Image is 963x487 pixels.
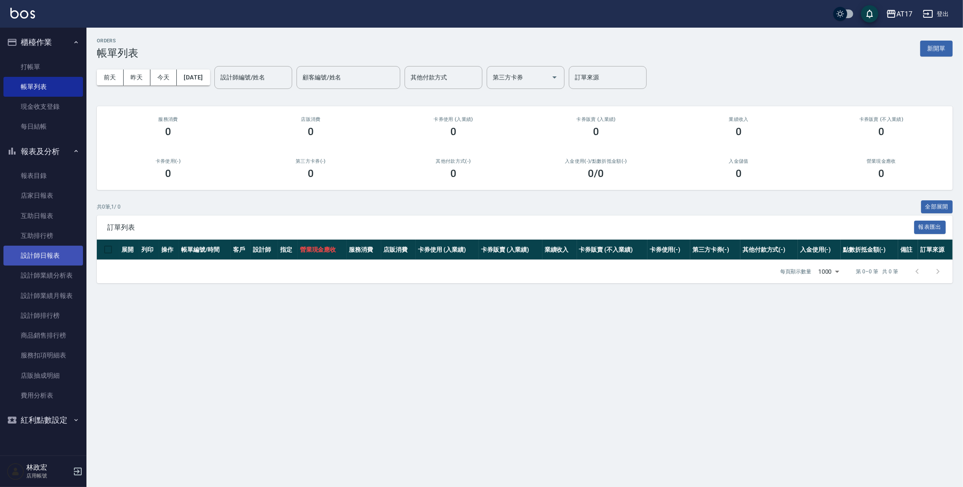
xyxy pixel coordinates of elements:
[678,158,800,164] h2: 入金儲值
[3,286,83,306] a: 設計師業績月報表
[308,126,314,138] h3: 0
[97,47,138,59] h3: 帳單列表
[392,158,514,164] h2: 其他付款方式(-)
[914,221,946,234] button: 報表匯出
[878,168,884,180] h3: 0
[883,5,916,23] button: AT17
[450,168,456,180] h3: 0
[7,463,24,480] img: Person
[3,57,83,77] a: 打帳單
[250,158,372,164] h2: 第三方卡券(-)
[450,126,456,138] h3: 0
[97,70,124,85] button: 前天
[3,206,83,226] a: 互助日報表
[3,345,83,365] a: 服務扣項明細表
[250,117,372,122] h2: 店販消費
[251,240,278,260] th: 設計師
[97,38,138,44] h2: ORDERS
[416,240,479,260] th: 卡券使用 (入業績)
[177,70,210,85] button: [DATE]
[159,240,179,260] th: 操作
[861,5,878,22] button: save
[921,200,953,214] button: 全部展開
[26,472,70,480] p: 店用帳號
[107,223,914,232] span: 訂單列表
[392,117,514,122] h2: 卡券使用 (入業績)
[3,166,83,186] a: 報表目錄
[3,31,83,54] button: 櫃檯作業
[898,240,918,260] th: 備註
[150,70,177,85] button: 今天
[798,240,841,260] th: 入金使用(-)
[920,44,953,52] a: 新開單
[736,126,742,138] h3: 0
[3,117,83,136] a: 每日結帳
[124,70,150,85] button: 昨天
[308,168,314,180] h3: 0
[535,158,657,164] h2: 入金使用(-) /點數折抵金額(-)
[3,306,83,326] a: 設計師排行榜
[878,126,884,138] h3: 0
[919,6,953,22] button: 登出
[3,226,83,246] a: 互助排行榜
[918,240,953,260] th: 訂單來源
[278,240,298,260] th: 指定
[535,117,657,122] h2: 卡券販賣 (入業績)
[780,268,811,275] p: 每頁顯示數量
[3,186,83,206] a: 店家日報表
[542,240,577,260] th: 業績收入
[139,240,159,260] th: 列印
[165,126,171,138] h3: 0
[3,366,83,386] a: 店販抽成明細
[26,463,70,472] h5: 林政宏
[736,168,742,180] h3: 0
[3,140,83,163] button: 報表及分析
[3,97,83,117] a: 現金收支登錄
[914,223,946,231] a: 報表匯出
[119,240,139,260] th: 展開
[588,168,604,180] h3: 0 /0
[479,240,542,260] th: 卡券販賣 (入業績)
[820,117,942,122] h2: 卡券販賣 (不入業績)
[678,117,800,122] h2: 業績收入
[820,158,942,164] h2: 營業現金應收
[577,240,647,260] th: 卡券販賣 (不入業績)
[231,240,251,260] th: 客戶
[815,260,842,283] div: 1000
[10,8,35,19] img: Logo
[97,203,121,211] p: 共 0 筆, 1 / 0
[107,117,229,122] h3: 服務消費
[856,268,898,275] p: 第 0–0 筆 共 0 筆
[3,386,83,405] a: 費用分析表
[3,326,83,345] a: 商品銷售排行榜
[3,409,83,431] button: 紅利點數設定
[3,246,83,266] a: 設計師日報表
[647,240,690,260] th: 卡券使用(-)
[896,9,912,19] div: AT17
[841,240,898,260] th: 點數折抵金額(-)
[165,168,171,180] h3: 0
[3,266,83,285] a: 設計師業績分析表
[690,240,740,260] th: 第三方卡券(-)
[740,240,798,260] th: 其他付款方式(-)
[298,240,347,260] th: 營業現金應收
[381,240,416,260] th: 店販消費
[107,158,229,164] h2: 卡券使用(-)
[3,77,83,97] a: 帳單列表
[548,70,561,84] button: Open
[593,126,599,138] h3: 0
[179,240,231,260] th: 帳單編號/時間
[347,240,381,260] th: 服務消費
[920,41,953,57] button: 新開單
